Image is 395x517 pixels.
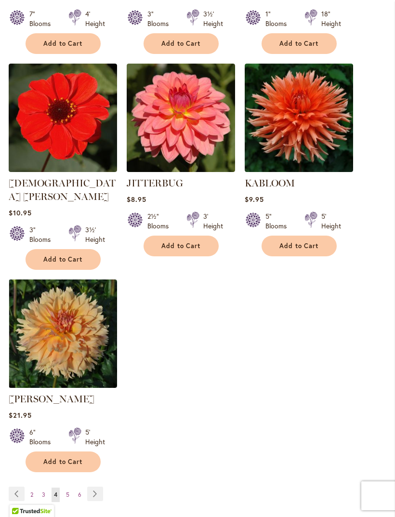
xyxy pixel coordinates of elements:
span: Add to Cart [279,40,319,48]
span: 4 [54,491,57,498]
a: KABLOOM [245,165,353,174]
span: Add to Cart [43,40,83,48]
div: 3" Blooms [29,225,57,244]
span: $8.95 [127,195,146,204]
span: Add to Cart [161,242,201,250]
img: JITTERBUG [127,64,235,172]
a: [PERSON_NAME] [9,393,94,405]
div: 3½' Height [85,225,105,244]
button: Add to Cart [144,33,219,54]
span: Add to Cart [43,255,83,264]
a: JITTERBUG [127,177,183,189]
div: 4' Height [85,9,105,28]
span: $9.95 [245,195,264,204]
div: 5' Height [321,212,341,231]
img: KABLOOM [245,64,353,172]
a: KARMEL KORN [9,381,117,390]
button: Add to Cart [26,451,101,472]
a: 6 [76,488,84,502]
a: 3 [39,488,48,502]
div: 5' Height [85,427,105,447]
iframe: Launch Accessibility Center [7,483,34,510]
div: 6" Blooms [29,427,57,447]
a: JITTERBUG [127,165,235,174]
div: 3" Blooms [147,9,175,28]
div: 3' Height [203,212,223,231]
div: 18" Height [321,9,341,28]
a: JAPANESE BISHOP [9,165,117,174]
img: JAPANESE BISHOP [9,64,117,172]
span: $21.95 [9,411,32,420]
div: 5" Blooms [265,212,293,231]
span: Add to Cart [161,40,201,48]
div: 1" Blooms [265,9,293,28]
button: Add to Cart [262,236,337,256]
span: 6 [78,491,81,498]
span: 3 [42,491,45,498]
a: [DEMOGRAPHIC_DATA] [PERSON_NAME] [9,177,116,202]
button: Add to Cart [26,249,101,270]
img: KARMEL KORN [9,279,117,388]
button: Add to Cart [144,236,219,256]
div: 7" Blooms [29,9,57,28]
span: $10.95 [9,208,32,217]
div: 2½" Blooms [147,212,175,231]
a: 5 [64,488,72,502]
button: Add to Cart [262,33,337,54]
a: KABLOOM [245,177,295,189]
span: 5 [66,491,69,498]
span: Add to Cart [279,242,319,250]
span: Add to Cart [43,458,83,466]
div: 3½' Height [203,9,223,28]
button: Add to Cart [26,33,101,54]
